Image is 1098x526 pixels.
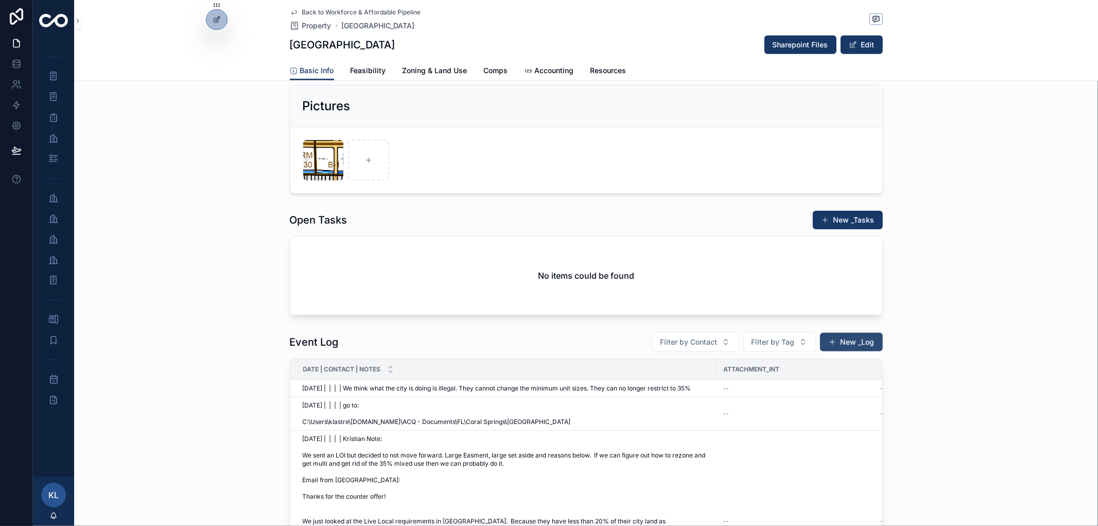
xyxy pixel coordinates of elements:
[303,384,711,393] a: [DATE] | | | | We think what the city is doing is illegal. They cannot change the minimum unit si...
[881,517,945,525] a: --
[881,384,887,393] span: --
[841,36,883,54] button: Edit
[303,401,624,426] span: [DATE] | | | | go to: C:\Users\klastre\[DOMAIN_NAME]\ACQ - Documents\FL\Coral Springs\[GEOGRAPHIC...
[302,21,332,31] span: Property
[881,410,887,418] span: --
[303,98,351,114] h2: Pictures
[290,335,339,349] h1: Event Log
[342,21,415,31] a: [GEOGRAPHIC_DATA]
[290,61,334,81] a: Basic Info
[764,36,836,54] button: Sharepoint Files
[813,211,883,229] button: New _Tasks
[39,14,68,27] img: App logo
[723,384,729,393] span: --
[881,410,945,418] a: --
[403,61,467,82] a: Zoning & Land Use
[724,365,780,374] span: Attachment_Int
[351,61,386,82] a: Feasibility
[525,61,574,82] a: Accounting
[48,489,59,501] span: KL
[290,21,332,31] a: Property
[881,517,887,525] span: --
[590,65,626,76] span: Resources
[303,384,691,393] span: [DATE] | | | | We think what the city is doing is illegal. They cannot change the minimum unit si...
[351,65,386,76] span: Feasibility
[723,517,874,525] a: --
[303,401,711,426] a: [DATE] | | | | go to: C:\Users\klastre\[DOMAIN_NAME]\ACQ - Documents\FL\Coral Springs\[GEOGRAPHIC...
[773,40,828,50] span: Sharepoint Files
[290,213,347,227] h1: Open Tasks
[820,333,883,351] button: New _Log
[743,332,816,352] button: Select Button
[303,365,381,374] span: Date | Contact | Notes
[302,8,421,16] span: Back to Workforce & Affordable Pipeline
[300,65,334,76] span: Basic Info
[290,8,421,16] a: Back to Workforce & Affordable Pipeline
[881,384,945,393] a: --
[484,61,508,82] a: Comps
[535,65,574,76] span: Accounting
[290,38,395,52] h1: [GEOGRAPHIC_DATA]
[590,61,626,82] a: Resources
[33,41,74,422] div: scrollable content
[403,65,467,76] span: Zoning & Land Use
[652,332,739,352] button: Select Button
[723,410,729,418] span: --
[752,337,795,347] span: Filter by Tag
[538,269,634,282] h2: No items could be found
[484,65,508,76] span: Comps
[723,410,874,418] a: --
[723,517,729,525] span: --
[723,384,874,393] a: --
[660,337,718,347] span: Filter by Contact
